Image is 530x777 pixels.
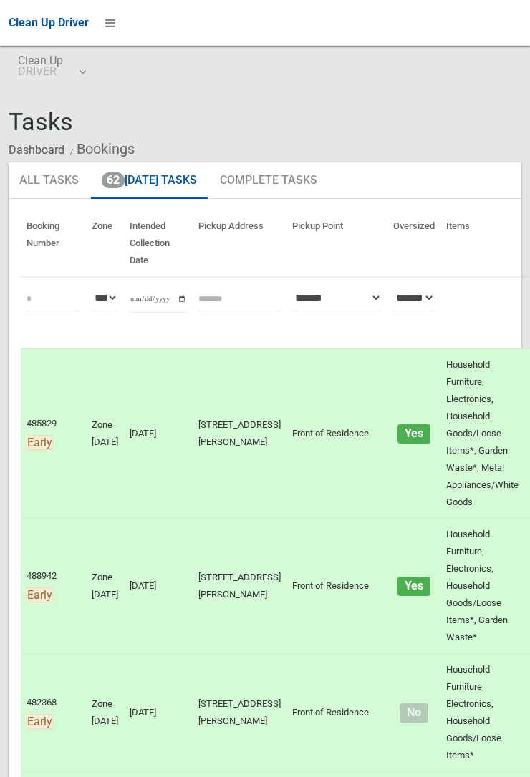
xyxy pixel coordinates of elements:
td: [STREET_ADDRESS][PERSON_NAME] [193,654,286,772]
td: Front of Residence [286,348,387,519]
a: Complete Tasks [209,162,328,200]
td: Zone [DATE] [86,348,124,519]
th: Pickup Address [193,210,286,277]
h4: Oversized [393,428,435,440]
td: Household Furniture, Electronics, Household Goods/Loose Items*, Garden Waste* [440,519,524,654]
td: Front of Residence [286,519,387,654]
td: 482368 [21,654,86,772]
span: Yes [397,424,430,444]
a: Clean UpDRIVER [9,46,94,92]
td: 485829 [21,348,86,519]
th: Booking Number [21,210,86,277]
td: 488942 [21,519,86,654]
span: No [400,703,428,723]
small: DRIVER [18,66,63,77]
span: Early [26,714,53,729]
span: Tasks [9,107,73,136]
td: [STREET_ADDRESS][PERSON_NAME] [193,519,286,654]
span: Clean Up [18,55,85,77]
td: [STREET_ADDRESS][PERSON_NAME] [193,348,286,519]
li: Bookings [67,136,135,162]
a: All Tasks [9,162,90,200]
td: Front of Residence [286,654,387,772]
span: Early [26,587,53,602]
span: 62 [102,172,125,188]
h4: Oversized [393,580,435,592]
td: Household Furniture, Electronics, Household Goods/Loose Items* [440,654,524,772]
th: Items [440,210,524,277]
td: Zone [DATE] [86,519,124,654]
td: [DATE] [124,348,193,519]
a: Clean Up Driver [9,12,89,34]
span: Clean Up Driver [9,16,89,29]
a: Dashboard [9,143,64,157]
th: Pickup Point [286,210,387,277]
td: [DATE] [124,519,193,654]
span: Yes [397,577,430,596]
th: Intended Collection Date [124,210,193,277]
th: Zone [86,210,124,277]
h4: Normal sized [393,707,435,719]
a: 62[DATE] Tasks [91,162,208,200]
span: Early [26,435,53,450]
th: Oversized [387,210,440,277]
td: Zone [DATE] [86,654,124,772]
td: [DATE] [124,654,193,772]
td: Household Furniture, Electronics, Household Goods/Loose Items*, Garden Waste*, Metal Appliances/W... [440,348,524,519]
